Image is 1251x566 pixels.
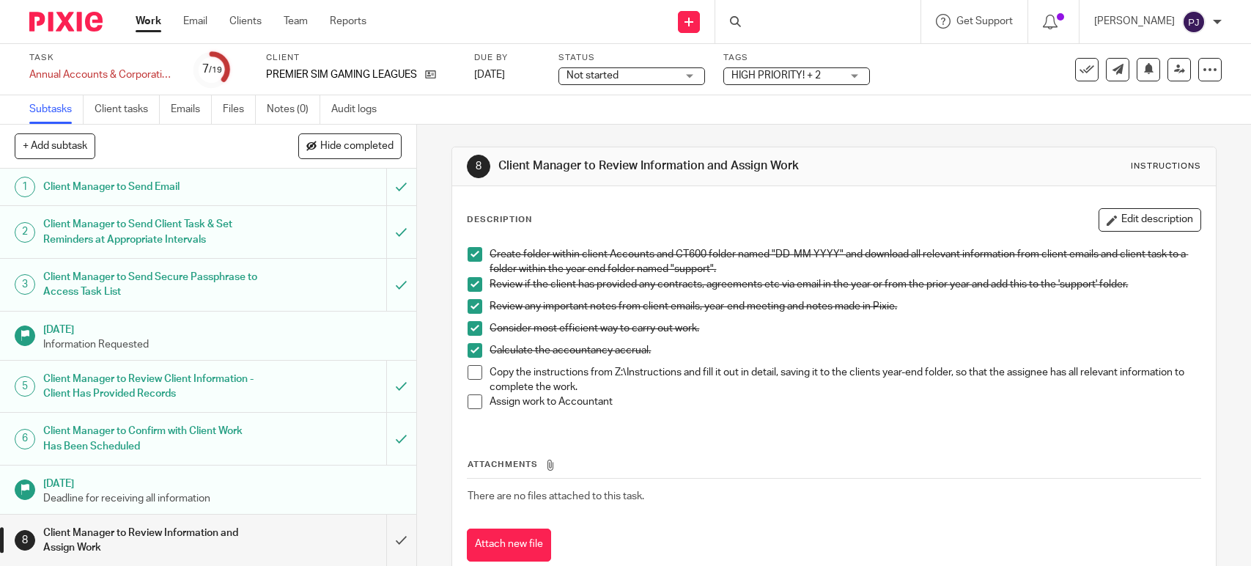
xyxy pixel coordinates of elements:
[284,14,308,29] a: Team
[202,61,222,78] div: 7
[558,52,705,64] label: Status
[229,14,262,29] a: Clients
[29,67,176,82] div: Annual Accounts &amp; Corporation Tax Return - June 30, 2025
[298,133,402,158] button: Hide completed
[136,14,161,29] a: Work
[43,491,402,506] p: Deadline for receiving all information
[474,70,505,80] span: [DATE]
[490,394,1200,409] p: Assign work to Accountant
[29,12,103,32] img: Pixie
[29,67,176,82] div: Annual Accounts & Corporation Tax Return - [DATE]
[29,52,176,64] label: Task
[43,266,262,304] h1: Client Manager to Send Secure Passphrase to Access Task List
[95,95,160,124] a: Client tasks
[43,337,402,352] p: Information Requested
[266,67,418,82] p: PREMIER SIM GAMING LEAGUES LTD
[467,214,532,226] p: Description
[490,299,1200,314] p: Review any important notes from client emails, year-end meeting and notes made in Pixie.
[15,274,35,295] div: 3
[567,70,619,81] span: Not started
[267,95,320,124] a: Notes (0)
[223,95,256,124] a: Files
[474,52,540,64] label: Due by
[15,177,35,197] div: 1
[468,460,538,468] span: Attachments
[498,158,866,174] h1: Client Manager to Review Information and Assign Work
[468,491,644,501] span: There are no files attached to this task.
[15,530,35,551] div: 8
[171,95,212,124] a: Emails
[15,376,35,397] div: 5
[1094,14,1175,29] p: [PERSON_NAME]
[490,343,1200,358] p: Calculate the accountancy accrual.
[490,365,1200,395] p: Copy the instructions from Z:\Instructions and fill it out in detail, saving it to the clients ye...
[43,368,262,405] h1: Client Manager to Review Client Information - Client Has Provided Records
[320,141,394,152] span: Hide completed
[43,319,402,337] h1: [DATE]
[15,429,35,449] div: 6
[43,213,262,251] h1: Client Manager to Send Client Task & Set Reminders at Appropriate Intervals
[723,52,870,64] label: Tags
[15,222,35,243] div: 2
[1131,161,1201,172] div: Instructions
[1182,10,1206,34] img: svg%3E
[43,420,262,457] h1: Client Manager to Confirm with Client Work Has Been Scheduled
[490,321,1200,336] p: Consider most efficient way to carry out work.
[266,52,456,64] label: Client
[956,16,1013,26] span: Get Support
[490,277,1200,292] p: Review if the client has provided any contracts, agreements etc via email in the year or from the...
[43,522,262,559] h1: Client Manager to Review Information and Assign Work
[1099,208,1201,232] button: Edit description
[15,133,95,158] button: + Add subtask
[43,176,262,198] h1: Client Manager to Send Email
[467,155,490,178] div: 8
[183,14,207,29] a: Email
[330,14,366,29] a: Reports
[209,66,222,74] small: /19
[731,70,821,81] span: HIGH PRIORITY! + 2
[43,473,402,491] h1: [DATE]
[490,247,1200,277] p: Create folder within client Accounts and CT600 folder named "DD-MM-YYYY" and download all relevan...
[29,95,84,124] a: Subtasks
[331,95,388,124] a: Audit logs
[467,529,551,562] button: Attach new file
